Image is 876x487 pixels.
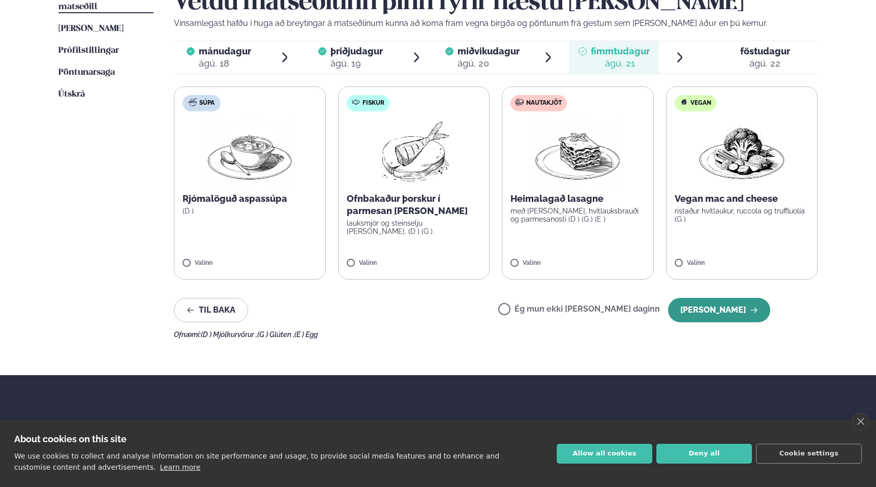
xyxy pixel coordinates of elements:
[14,452,499,471] p: We use cookies to collect and analyse information on site performance and usage, to provide socia...
[668,298,770,322] button: [PERSON_NAME]
[189,98,197,106] img: soup.svg
[58,67,115,79] a: Pöntunarsaga
[199,46,251,56] span: mánudagur
[58,46,119,55] span: Prófílstillingar
[183,207,317,215] p: (D )
[58,88,85,101] a: Útskrá
[533,119,622,185] img: Lasagna.png
[347,219,481,235] p: lauksmjör og steinselju [PERSON_NAME]. (D ) (G )
[526,99,562,107] span: Nautakjöt
[294,330,318,339] span: (E ) Egg
[591,46,650,56] span: fimmtudagur
[58,68,115,77] span: Pöntunarsaga
[199,57,251,70] div: ágú. 18
[369,119,459,185] img: Fish.png
[205,119,294,185] img: Soup.png
[58,24,124,33] span: [PERSON_NAME]
[516,98,524,106] img: beef.svg
[199,99,215,107] span: Súpa
[675,207,809,223] p: ristaður hvítlaukur, ruccola og truffluolía (G )
[756,444,862,464] button: Cookie settings
[519,416,595,436] span: Hafðu samband
[740,46,790,56] span: föstudagur
[174,330,818,339] div: Ofnæmi:
[852,413,869,430] a: close
[352,98,360,106] img: fish.svg
[510,207,645,223] p: með [PERSON_NAME], hvítlauksbrauði og parmesanosti (D ) (G ) (E )
[591,57,650,70] div: ágú. 21
[330,46,383,56] span: þriðjudagur
[183,193,317,205] p: Rjómalöguð aspassúpa
[680,98,688,106] img: Vegan.svg
[510,193,645,205] p: Heimalagað lasagne
[58,90,85,99] span: Útskrá
[740,57,790,70] div: ágú. 22
[697,119,787,185] img: Vegan.png
[330,57,383,70] div: ágú. 19
[257,330,294,339] span: (G ) Glúten ,
[675,193,809,205] p: Vegan mac and cheese
[14,434,127,444] strong: About cookies on this site
[58,45,119,57] a: Prófílstillingar
[690,99,711,107] span: Vegan
[347,193,481,217] p: Ofnbakaður þorskur í parmesan [PERSON_NAME]
[363,99,384,107] span: Fiskur
[458,57,520,70] div: ágú. 20
[174,17,818,29] p: Vinsamlegast hafðu í huga að breytingar á matseðlinum kunna að koma fram vegna birgða og pöntunum...
[174,298,248,322] button: Til baka
[557,444,652,464] button: Allow all cookies
[201,330,257,339] span: (D ) Mjólkurvörur ,
[656,444,752,464] button: Deny all
[58,23,124,35] a: [PERSON_NAME]
[458,46,520,56] span: miðvikudagur
[160,463,200,471] a: Learn more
